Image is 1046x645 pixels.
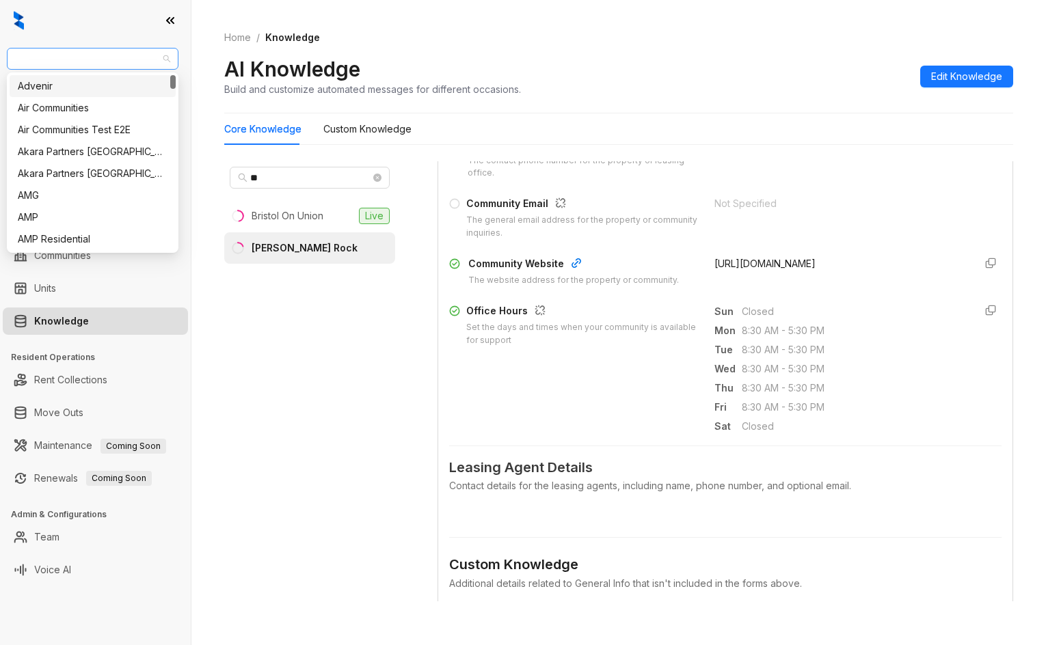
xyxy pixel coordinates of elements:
[224,56,360,82] h2: AI Knowledge
[10,163,176,184] div: Akara Partners Phoenix
[252,208,323,223] div: Bristol On Union
[256,30,260,45] li: /
[100,439,166,454] span: Coming Soon
[10,141,176,163] div: Akara Partners Nashville
[468,154,698,180] div: The contact phone number for the property or leasing office.
[3,275,188,302] li: Units
[11,351,191,363] h3: Resident Operations
[224,122,301,137] div: Core Knowledge
[10,206,176,228] div: AMP
[931,69,1002,84] span: Edit Knowledge
[34,465,152,492] a: RenewalsComing Soon
[466,196,698,214] div: Community Email
[34,275,56,302] a: Units
[323,122,412,137] div: Custom Knowledge
[10,75,176,97] div: Advenir
[714,381,742,396] span: Thu
[34,366,107,394] a: Rent Collections
[224,82,521,96] div: Build and customize automated messages for different occasions.
[714,342,742,357] span: Tue
[34,556,71,584] a: Voice AI
[10,97,176,119] div: Air Communities
[10,184,176,206] div: AMG
[742,304,963,319] span: Closed
[18,166,167,181] div: Akara Partners [GEOGRAPHIC_DATA]
[3,307,188,335] li: Knowledge
[11,508,191,521] h3: Admin & Configurations
[15,49,170,69] span: Unified Residential
[10,228,176,250] div: AMP Residential
[34,523,59,551] a: Team
[742,419,963,434] span: Closed
[3,523,188,551] li: Team
[3,366,188,394] li: Rent Collections
[18,79,167,94] div: Advenir
[373,174,381,182] span: close-circle
[14,11,24,30] img: logo
[742,323,963,338] span: 8:30 AM - 5:30 PM
[742,361,963,376] span: 8:30 AM - 5:30 PM
[714,258,816,269] span: [URL][DOMAIN_NAME]
[714,196,963,211] div: Not Specified
[18,188,167,203] div: AMG
[742,342,963,357] span: 8:30 AM - 5:30 PM
[742,400,963,415] span: 8:30 AM - 5:30 PM
[10,119,176,141] div: Air Communities Test E2E
[265,31,320,43] span: Knowledge
[18,210,167,225] div: AMP
[3,150,188,178] li: Leasing
[920,66,1013,87] button: Edit Knowledge
[222,30,254,45] a: Home
[3,432,188,459] li: Maintenance
[18,144,167,159] div: Akara Partners [GEOGRAPHIC_DATA]
[742,381,963,396] span: 8:30 AM - 5:30 PM
[449,478,1002,493] div: Contact details for the leasing agents, including name, phone number, and optional email.
[714,323,742,338] span: Mon
[468,256,679,274] div: Community Website
[34,307,89,335] a: Knowledge
[714,400,742,415] span: Fri
[714,419,742,434] span: Sat
[714,304,742,319] span: Sun
[34,399,83,426] a: Move Outs
[449,554,1002,575] div: Custom Knowledge
[3,242,188,269] li: Communities
[3,92,188,119] li: Leads
[18,100,167,115] div: Air Communities
[359,208,390,224] span: Live
[466,321,698,347] div: Set the days and times when your community is available for support
[18,232,167,247] div: AMP Residential
[3,183,188,210] li: Collections
[252,241,358,256] div: [PERSON_NAME] Rock
[86,471,152,486] span: Coming Soon
[18,122,167,137] div: Air Communities Test E2E
[238,173,247,182] span: search
[466,214,698,240] div: The general email address for the property or community inquiries.
[449,576,1002,591] div: Additional details related to General Info that isn't included in the forms above.
[449,457,1002,478] span: Leasing Agent Details
[466,303,698,321] div: Office Hours
[3,556,188,584] li: Voice AI
[3,399,188,426] li: Move Outs
[468,274,679,287] div: The website address for the property or community.
[714,361,742,376] span: Wed
[34,242,91,269] a: Communities
[3,465,188,492] li: Renewals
